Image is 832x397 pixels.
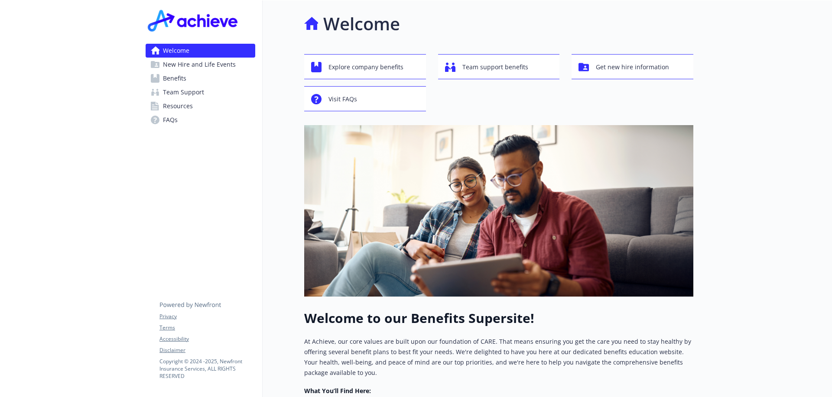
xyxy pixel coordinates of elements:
p: At Achieve, our core values are built upon our foundation of CARE. That means ensuring you get th... [304,336,693,378]
a: FAQs [146,113,255,127]
a: Benefits [146,71,255,85]
button: Visit FAQs [304,86,426,111]
span: Explore company benefits [328,59,403,75]
button: Get new hire information [572,54,693,79]
button: Explore company benefits [304,54,426,79]
a: Welcome [146,44,255,58]
a: Resources [146,99,255,113]
span: Visit FAQs [328,91,357,107]
img: overview page banner [304,125,693,297]
span: Team Support [163,85,204,99]
a: New Hire and Life Events [146,58,255,71]
span: Resources [163,99,193,113]
h1: Welcome [323,11,400,37]
span: Welcome [163,44,189,58]
span: New Hire and Life Events [163,58,236,71]
a: Terms [159,324,255,332]
p: Copyright © 2024 - 2025 , Newfront Insurance Services, ALL RIGHTS RESERVED [159,358,255,380]
strong: What You’ll Find Here: [304,387,371,395]
span: Benefits [163,71,186,85]
span: Get new hire information [596,59,669,75]
span: Team support benefits [462,59,528,75]
h1: Welcome to our Benefits Supersite! [304,310,693,326]
a: Disclaimer [159,346,255,354]
a: Accessibility [159,335,255,343]
a: Team Support [146,85,255,99]
button: Team support benefits [438,54,560,79]
a: Privacy [159,313,255,320]
span: FAQs [163,113,178,127]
